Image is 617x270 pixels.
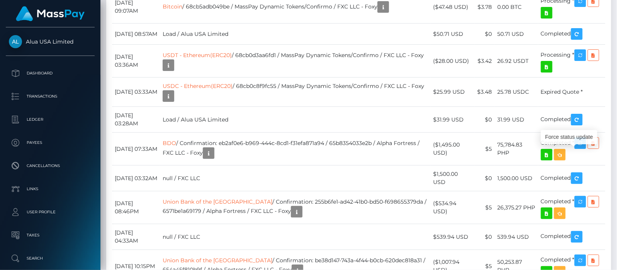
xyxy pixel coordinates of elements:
[474,24,495,45] td: $0
[9,67,92,79] p: Dashboard
[112,133,160,165] td: [DATE] 07:33AM
[541,130,597,144] div: Force status update
[163,140,176,147] a: BDO
[538,24,605,45] td: Completed
[6,38,95,45] span: Alua USA Limited
[474,224,495,250] td: $0
[9,35,22,48] img: Alua USA Limited
[431,107,474,133] td: $31.99 USD
[538,78,605,107] td: Expired Quote *
[6,179,95,199] a: Links
[160,45,431,78] td: / 68cb0d3aa6fd1 / MassPay Dynamic Tokens/Confirmo / FXC LLC - Foxy
[474,78,495,107] td: $3.48
[495,165,538,191] td: 1,500.00 USD
[495,78,538,107] td: 25.78 USDC
[495,224,538,250] td: 539.94 USD
[474,165,495,191] td: $0
[163,3,182,10] a: Bitcoin
[160,224,431,250] td: null / FXC LLC
[6,202,95,222] a: User Profile
[538,165,605,191] td: Completed
[9,137,92,148] p: Payees
[538,191,605,224] td: Completed *
[160,107,431,133] td: Load / Alua USA Limited
[495,45,538,78] td: 26.92 USDT
[16,6,85,21] img: MassPay Logo
[538,45,605,78] td: Processing *
[160,78,431,107] td: / 68cb0c8f9fc55 / MassPay Dynamic Tokens/Confirmo / FXC LLC - Foxy
[163,198,272,205] a: Union Bank of the [GEOGRAPHIC_DATA]
[6,156,95,175] a: Cancellations
[163,83,233,89] a: USDC - Ethereum(ERC20)
[474,45,495,78] td: $3.42
[474,191,495,224] td: $5
[9,183,92,195] p: Links
[474,107,495,133] td: $0
[431,133,474,165] td: ($1,495.00 USD)
[112,24,160,45] td: [DATE] 08:57AM
[495,24,538,45] td: 50.71 USD
[431,45,474,78] td: ($28.00 USD)
[163,257,272,264] a: Union Bank of the [GEOGRAPHIC_DATA]
[6,226,95,245] a: Taxes
[6,87,95,106] a: Transactions
[9,160,92,172] p: Cancellations
[431,78,474,107] td: $25.99 USD
[538,133,605,165] td: Completed *
[160,165,431,191] td: null / FXC LLC
[431,224,474,250] td: $539.94 USD
[112,191,160,224] td: [DATE] 08:46PM
[160,191,431,224] td: / Confirmation: 255b6fe1-ad42-41b0-bd50-f698655379da / 6571be1a69179 / Alpha Fortress / FXC LLC -...
[9,253,92,264] p: Search
[112,224,160,250] td: [DATE] 04:33AM
[112,45,160,78] td: [DATE] 03:36AM
[9,206,92,218] p: User Profile
[6,133,95,152] a: Payees
[538,107,605,133] td: Completed
[474,133,495,165] td: $5
[160,133,431,165] td: / Confirmation: eb2af0e6-b969-444c-8cd1-f31efa871a94 / 65b8354033e2b / Alpha Fortress / FXC LLC -...
[9,91,92,102] p: Transactions
[112,165,160,191] td: [DATE] 03:32AM
[431,191,474,224] td: ($534.94 USD)
[112,78,160,107] td: [DATE] 03:33AM
[6,64,95,83] a: Dashboard
[6,110,95,129] a: Ledger
[9,229,92,241] p: Taxes
[163,52,232,59] a: USDT - Ethereum(ERC20)
[495,133,538,165] td: 75,784.83 PHP
[431,165,474,191] td: $1,500.00 USD
[6,249,95,268] a: Search
[112,107,160,133] td: [DATE] 03:28AM
[495,191,538,224] td: 26,375.27 PHP
[495,107,538,133] td: 31.99 USD
[538,224,605,250] td: Completed
[9,114,92,125] p: Ledger
[431,24,474,45] td: $50.71 USD
[160,24,431,45] td: Load / Alua USA Limited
